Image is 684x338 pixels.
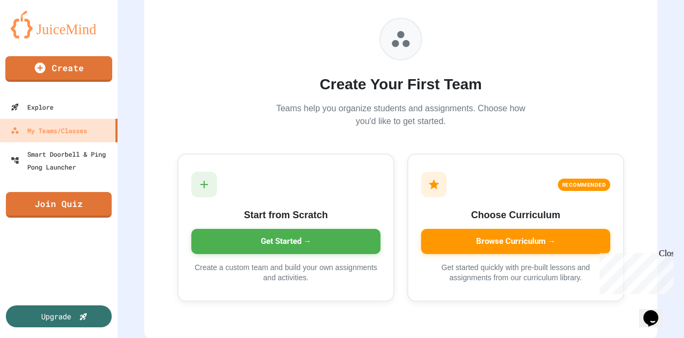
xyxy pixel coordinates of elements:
[558,179,611,191] div: RECOMMENDED
[595,249,673,294] iframe: chat widget
[421,229,610,254] div: Browse Curriculum →
[191,229,380,254] div: Get Started →
[11,148,113,173] div: Smart Doorbell & Ping Pong Launcher
[11,11,107,39] img: logo-orange.svg
[639,295,673,327] iframe: chat widget
[11,101,53,113] div: Explore
[273,102,529,128] p: Teams help you organize students and assignments. Choose how you'd like to get started.
[41,311,71,322] div: Upgrade
[421,208,610,222] h3: Choose Curriculum
[4,4,74,68] div: Chat with us now!Close
[273,73,529,96] h2: Create Your First Team
[5,56,112,82] a: Create
[6,192,112,218] a: Join Quiz
[421,263,610,283] p: Get started quickly with pre-built lessons and assignments from our curriculum library.
[11,124,87,137] div: My Teams/Classes
[191,208,380,222] h3: Start from Scratch
[191,263,380,283] p: Create a custom team and build your own assignments and activities.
